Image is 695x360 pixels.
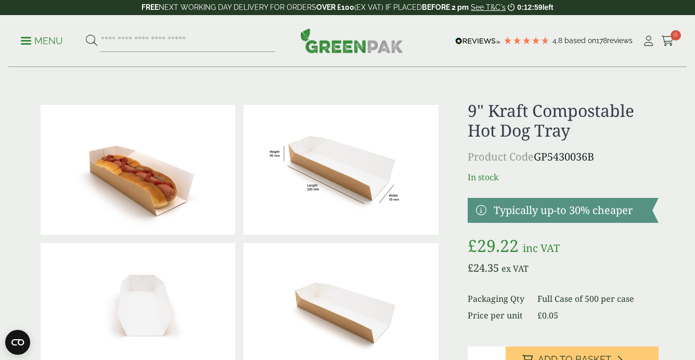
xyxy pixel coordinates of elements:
[517,3,542,11] span: 0:12:59
[552,36,564,45] span: 4.8
[564,36,596,45] span: Based on
[596,36,607,45] span: 178
[642,36,655,46] i: My Account
[543,3,554,11] span: left
[468,171,659,183] p: In stock
[468,150,534,164] span: Product Code
[468,309,525,322] dt: Price per unit
[243,105,438,235] img: HotdogTray_9
[501,263,529,274] span: ex VAT
[141,3,159,11] strong: FREE
[422,3,469,11] strong: BEFORE 2 pm
[537,310,542,321] span: £
[661,36,674,46] i: Cart
[455,37,500,45] img: REVIEWS.io
[41,105,235,235] img: 9 Kraft Hotdog Tray (Large)
[537,292,659,305] dd: Full Case of 500 per case
[316,3,354,11] strong: OVER £100
[661,33,674,49] a: 0
[471,3,506,11] a: See T&C's
[468,101,659,141] h1: 9" Kraft Compostable Hot Dog Tray
[468,292,525,305] dt: Packaging Qty
[468,261,473,275] span: £
[21,35,63,45] a: Menu
[468,234,477,257] span: £
[523,241,560,255] span: inc VAT
[671,30,681,41] span: 0
[537,310,558,321] bdi: 0.05
[468,261,499,275] bdi: 24.35
[468,234,519,257] bdi: 29.22
[21,35,63,47] p: Menu
[300,28,403,53] img: GreenPak Supplies
[607,36,633,45] span: reviews
[5,330,30,355] button: Open CMP widget
[503,36,550,45] div: 4.78 Stars
[468,149,659,165] p: GP5430036B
